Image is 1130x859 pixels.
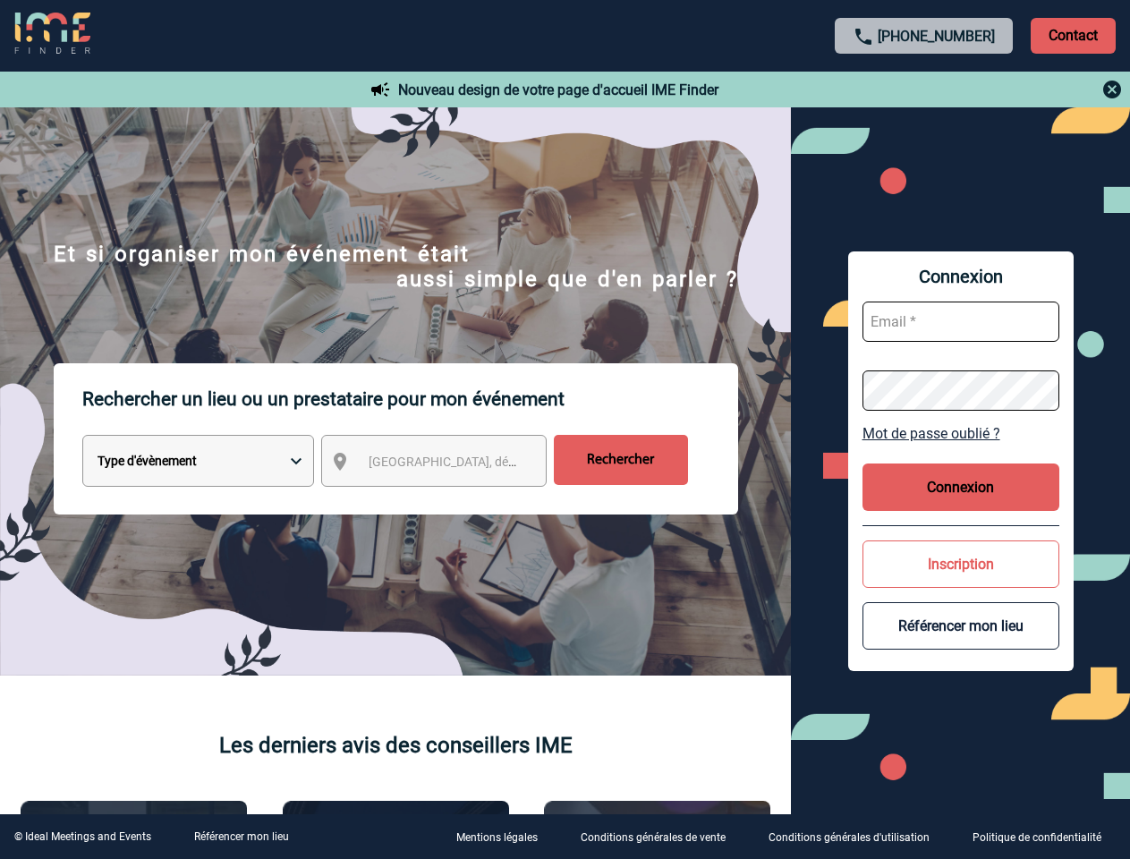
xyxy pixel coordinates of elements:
[862,464,1059,511] button: Connexion
[754,829,958,846] a: Conditions générales d'utilisation
[456,832,538,845] p: Mentions légales
[853,26,874,47] img: call-24-px.png
[442,829,566,846] a: Mentions légales
[878,28,995,45] a: [PHONE_NUMBER]
[1031,18,1116,54] p: Contact
[82,363,738,435] p: Rechercher un lieu ou un prestataire pour mon événement
[862,302,1059,342] input: Email *
[958,829,1130,846] a: Politique de confidentialité
[566,829,754,846] a: Conditions générales de vente
[973,832,1101,845] p: Politique de confidentialité
[862,425,1059,442] a: Mot de passe oublié ?
[769,832,930,845] p: Conditions générales d'utilisation
[862,540,1059,588] button: Inscription
[862,266,1059,287] span: Connexion
[194,830,289,843] a: Référencer mon lieu
[369,455,617,469] span: [GEOGRAPHIC_DATA], département, région...
[581,832,726,845] p: Conditions générales de vente
[14,830,151,843] div: © Ideal Meetings and Events
[862,602,1059,650] button: Référencer mon lieu
[554,435,688,485] input: Rechercher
